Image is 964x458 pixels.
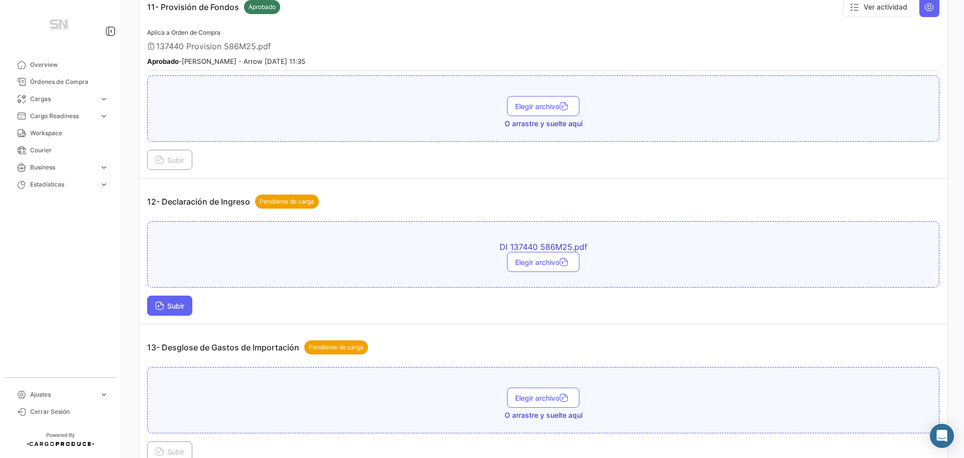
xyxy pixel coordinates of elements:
[147,29,220,36] span: Aplica a Orden de Compra
[8,56,112,73] a: Overview
[30,407,108,416] span: Cerrar Sesión
[505,119,582,129] span: O arrastre y suelte aquí
[99,112,108,121] span: expand_more
[156,41,271,51] span: 137440 Provision 586M25.pdf
[147,195,319,209] p: 12- Declaración de Ingreso
[99,180,108,189] span: expand_more
[30,60,108,69] span: Overview
[147,150,192,170] button: Subir
[147,340,368,354] p: 13- Desglose de Gastos de Importación
[147,57,179,65] b: Aprobado
[515,258,571,266] span: Elegir archivo
[155,447,184,456] span: Subir
[505,410,582,420] span: O arrastre y suelte aquí
[30,129,108,138] span: Workspace
[147,296,192,316] button: Subir
[30,112,95,121] span: Cargo Readiness
[147,57,305,65] small: - [PERSON_NAME] - Arrow [DATE] 11:35
[8,125,112,142] a: Workspace
[515,394,571,402] span: Elegir archivo
[155,156,184,164] span: Subir
[507,96,579,116] button: Elegir archivo
[8,73,112,90] a: Órdenes de Compra
[30,390,95,399] span: Ajustes
[249,3,276,12] span: Aprobado
[260,197,314,206] span: Pendiente de carga
[30,95,95,104] span: Cargas
[515,102,571,111] span: Elegir archivo
[8,142,112,159] a: Courier
[30,163,95,172] span: Business
[99,390,108,399] span: expand_more
[155,302,184,310] span: Subir
[507,252,579,272] button: Elegir archivo
[368,242,719,252] span: DI 137440 586M25.pdf
[30,180,95,189] span: Estadísticas
[309,343,364,352] span: Pendiente de carga
[507,388,579,408] button: Elegir archivo
[30,77,108,86] span: Órdenes de Compra
[930,424,954,448] div: Abrir Intercom Messenger
[99,95,108,104] span: expand_more
[99,163,108,172] span: expand_more
[30,146,108,155] span: Courier
[35,12,85,40] img: Manufactura+Logo.png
